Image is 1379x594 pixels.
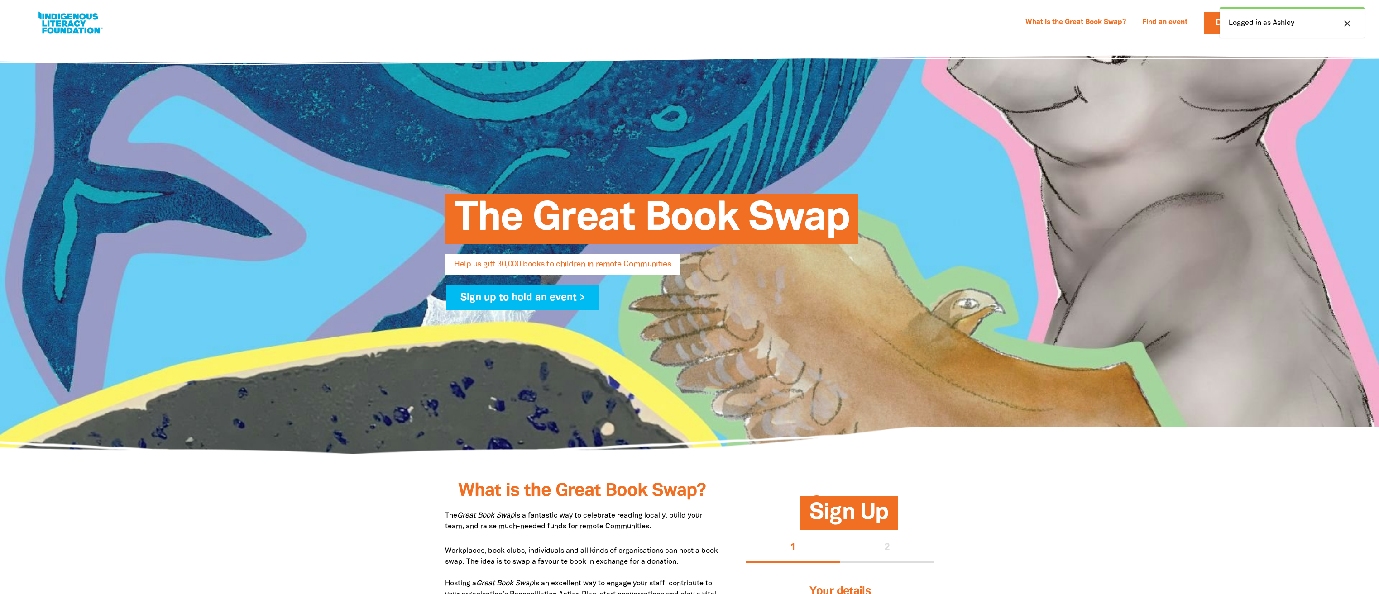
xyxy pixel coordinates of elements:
[1342,18,1353,29] i: close
[809,503,888,530] span: Sign Up
[445,510,719,532] p: The is a fantastic way to celebrate reading locally, build your team, and raise much-needed funds...
[476,580,534,587] em: Great Book Swap
[446,285,599,310] a: Sign up to hold an event >
[454,200,849,244] span: The Great Book Swap
[1204,12,1261,34] a: Donate
[1220,7,1365,38] div: Logged in as Ashley
[457,513,515,519] em: Great Book Swap
[1020,15,1131,30] a: What is the Great Book Swap?
[746,534,840,563] button: Stage 1
[1137,15,1193,30] a: Find an event
[454,261,671,275] span: Help us gift 30,000 books to children in remote Communities
[458,483,706,499] span: What is the Great Book Swap?
[1339,18,1355,29] button: close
